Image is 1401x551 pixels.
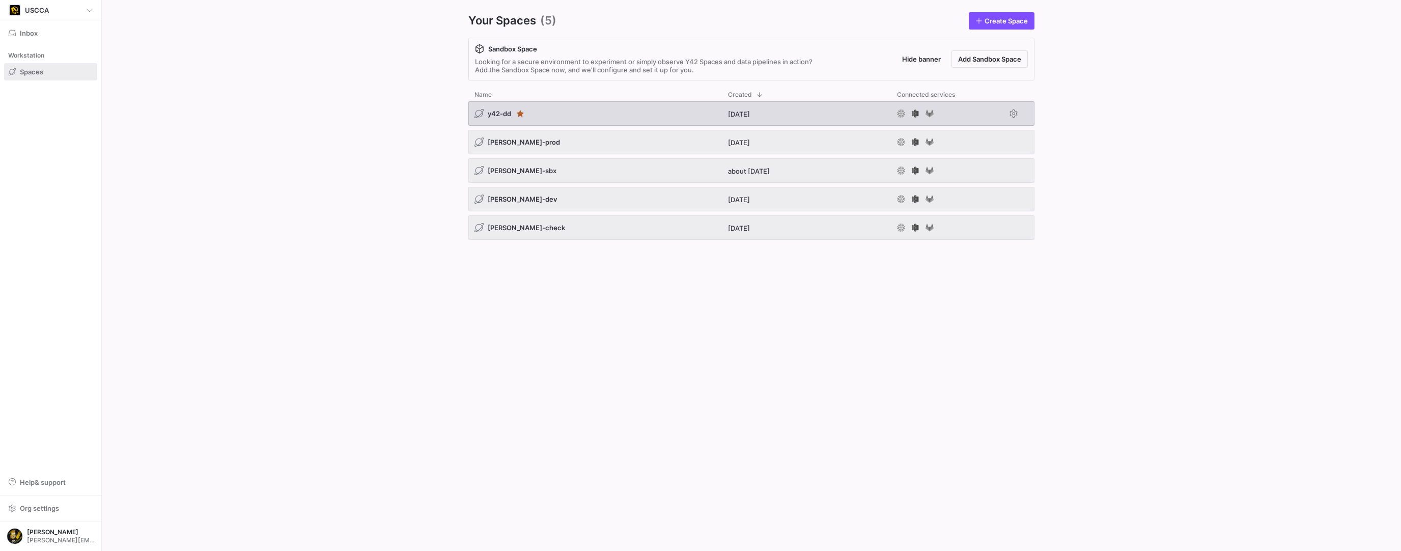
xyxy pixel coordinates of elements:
[27,537,95,544] span: [PERSON_NAME][EMAIL_ADDRESS][PERSON_NAME][DOMAIN_NAME]
[897,91,955,98] span: Connected services
[488,109,511,118] span: y42-dd
[728,139,750,147] span: [DATE]
[4,63,97,80] a: Spaces
[4,505,97,513] a: Org settings
[985,17,1028,25] span: Create Space
[474,91,492,98] span: Name
[488,195,557,203] span: [PERSON_NAME]-dev
[20,478,66,486] span: Help & support
[20,29,38,37] span: Inbox
[468,130,1034,158] div: Press SPACE to select this row.
[25,6,49,14] span: USCCA
[728,196,750,204] span: [DATE]
[20,504,59,512] span: Org settings
[4,24,97,42] button: Inbox
[540,12,556,30] span: (5)
[7,528,23,544] img: https://storage.googleapis.com/y42-prod-data-exchange/images/TkyYhdVHAhZk5dk8nd6xEeaFROCiqfTYinc7...
[4,474,97,491] button: Help& support
[10,5,20,15] img: https://storage.googleapis.com/y42-prod-data-exchange/images/uAsz27BndGEK0hZWDFeOjoxA7jCwgK9jE472...
[475,58,812,74] div: Looking for a secure environment to experiment or simply observe Y42 Spaces and data pipelines in...
[728,91,752,98] span: Created
[468,215,1034,244] div: Press SPACE to select this row.
[488,45,537,53] span: Sandbox Space
[958,55,1021,63] span: Add Sandbox Space
[468,101,1034,130] div: Press SPACE to select this row.
[468,158,1034,187] div: Press SPACE to select this row.
[4,500,97,517] button: Org settings
[728,167,770,175] span: about [DATE]
[488,167,556,175] span: [PERSON_NAME]-sbx
[895,50,947,68] button: Hide banner
[488,224,565,232] span: [PERSON_NAME]-check
[27,529,95,536] span: [PERSON_NAME]
[902,55,941,63] span: Hide banner
[488,138,560,146] span: [PERSON_NAME]-prod
[468,187,1034,215] div: Press SPACE to select this row.
[468,12,536,30] span: Your Spaces
[969,12,1034,30] a: Create Space
[728,110,750,118] span: [DATE]
[4,48,97,63] div: Workstation
[20,68,43,76] span: Spaces
[951,50,1028,68] button: Add Sandbox Space
[4,526,97,547] button: https://storage.googleapis.com/y42-prod-data-exchange/images/TkyYhdVHAhZk5dk8nd6xEeaFROCiqfTYinc7...
[728,224,750,232] span: [DATE]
